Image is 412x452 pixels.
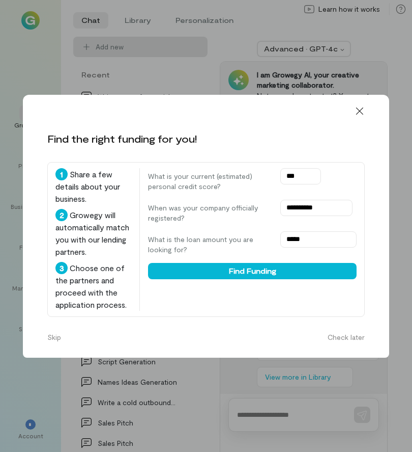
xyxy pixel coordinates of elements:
button: Check later [321,329,371,345]
div: 1 [55,168,68,180]
div: Share a few details about your business. [55,168,131,205]
label: What is the loan amount you are looking for? [148,234,270,255]
label: What is your current (estimated) personal credit score? [148,171,270,192]
button: Skip [41,329,67,345]
div: Growegy will automatically match you with our lending partners. [55,209,131,258]
div: Choose one of the partners and proceed with the application process. [55,262,131,311]
div: 3 [55,262,68,274]
button: Find Funding [148,263,357,279]
div: Find the right funding for you! [47,131,197,146]
label: When was your company officially registered? [148,203,270,223]
div: 2 [55,209,68,221]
